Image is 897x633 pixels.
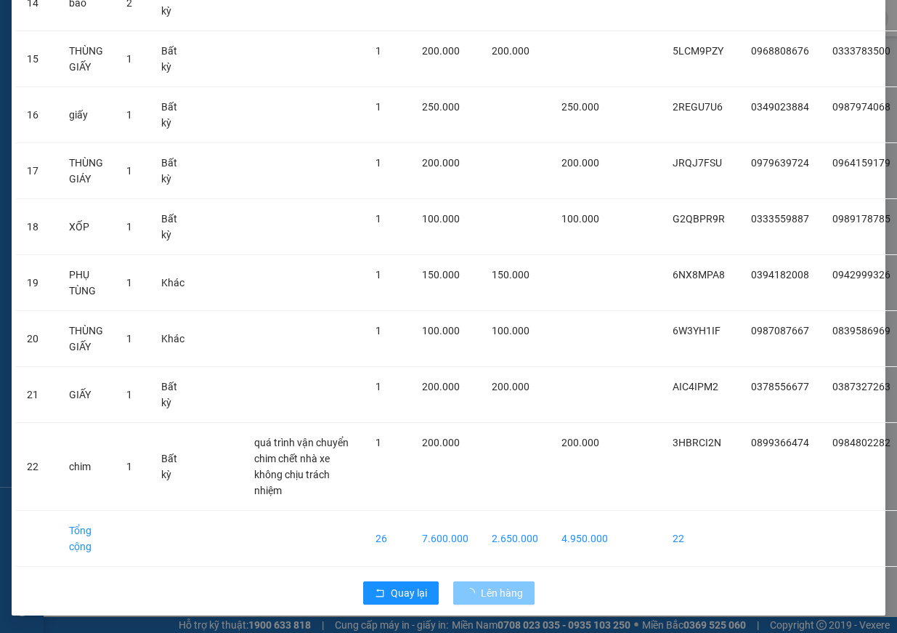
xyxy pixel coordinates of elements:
td: Bất kỳ [150,199,196,255]
td: 17 [15,143,57,199]
span: 0964159179 [832,157,890,169]
td: 18 [15,199,57,255]
span: 200.000 [422,437,460,448]
span: 1 [376,381,381,392]
span: 0349023884 [751,101,809,113]
span: Lên hàng [481,585,523,601]
span: 100.000 [422,213,460,225]
td: PHỤ TÙNG [57,255,115,311]
span: 0333783500 [832,45,890,57]
b: [DOMAIN_NAME] [192,12,351,36]
td: 15 [15,31,57,87]
span: 0989178785 [832,213,890,225]
td: Bất kỳ [150,31,196,87]
span: 200.000 [561,437,599,448]
span: 0968808676 [751,45,809,57]
span: 250.000 [561,101,599,113]
td: THÙNG GIÁY [57,143,115,199]
td: Bất kỳ [150,367,196,423]
td: 19 [15,255,57,311]
span: 5LCM9PZY [673,45,723,57]
span: 0987087667 [751,325,809,336]
span: 100.000 [561,213,599,225]
span: 1 [376,213,381,225]
span: 0333559887 [751,213,809,225]
span: 2REGU7U6 [673,101,723,113]
td: 4.950.000 [550,511,620,567]
td: THÙNG GIẤY [57,311,115,367]
span: 100.000 [422,325,460,336]
td: XỐP [57,199,115,255]
span: 200.000 [422,381,460,392]
h2: 3HBRCI2N [8,104,117,128]
span: 200.000 [422,157,460,169]
span: AIC4IPM2 [673,381,718,392]
span: 200.000 [561,157,599,169]
td: Khác [150,311,196,367]
td: 2.650.000 [480,511,550,567]
td: Bất kỳ [150,87,196,143]
td: 21 [15,367,57,423]
td: Khác [150,255,196,311]
td: 20 [15,311,57,367]
td: Bất kỳ [150,423,196,511]
span: 1 [376,437,381,448]
button: Lên hàng [453,581,535,605]
td: chim [57,423,115,511]
span: 1 [126,221,132,233]
span: 1 [126,277,132,289]
span: 1 [126,389,132,400]
span: 0899366474 [751,437,809,448]
span: 250.000 [422,101,460,113]
span: 0942999326 [832,269,890,281]
span: Quay lại [391,585,427,601]
td: 26 [364,511,410,567]
span: 0979639724 [751,157,809,169]
td: 7.600.000 [410,511,480,567]
span: 1 [376,269,381,281]
span: G2QBPR9R [673,213,725,225]
td: 16 [15,87,57,143]
span: 100.000 [492,325,529,336]
span: 1 [376,325,381,336]
span: 1 [376,157,381,169]
td: GIẤY [57,367,115,423]
b: Nhà xe Thiên Trung [58,12,131,100]
span: 0378556677 [751,381,809,392]
span: 1 [376,101,381,113]
span: 6W3YH1IF [673,325,721,336]
span: 0387327263 [832,381,890,392]
span: 0987974068 [832,101,890,113]
span: loading [465,588,481,598]
td: Bất kỳ [150,143,196,199]
span: 0839586969 [832,325,890,336]
span: rollback [375,588,385,600]
span: 200.000 [492,45,529,57]
span: 200.000 [422,45,460,57]
span: 3HBRCI2N [673,437,721,448]
span: 1 [126,333,132,344]
td: giấy [57,87,115,143]
span: 150.000 [492,269,529,281]
span: 200.000 [492,381,529,392]
span: 150.000 [422,269,460,281]
span: 1 [376,45,381,57]
span: 1 [126,109,132,121]
span: 1 [126,165,132,177]
button: rollbackQuay lại [363,581,439,605]
img: logo.jpg [8,22,51,94]
span: 1 [126,53,132,65]
td: 22 [15,423,57,511]
h2: VP Nhận: VP Nước Ngầm [76,104,351,195]
span: 6NX8MPA8 [673,269,725,281]
span: 1 [126,461,132,472]
span: quá trình vận chuyển chim chết nhà xe không chịu trách nhiệm [254,437,349,496]
td: 22 [661,511,739,567]
td: THÙNG GIẤY [57,31,115,87]
span: 0984802282 [832,437,890,448]
span: 0394182008 [751,269,809,281]
td: Tổng cộng [57,511,115,567]
span: JRQJ7FSU [673,157,722,169]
